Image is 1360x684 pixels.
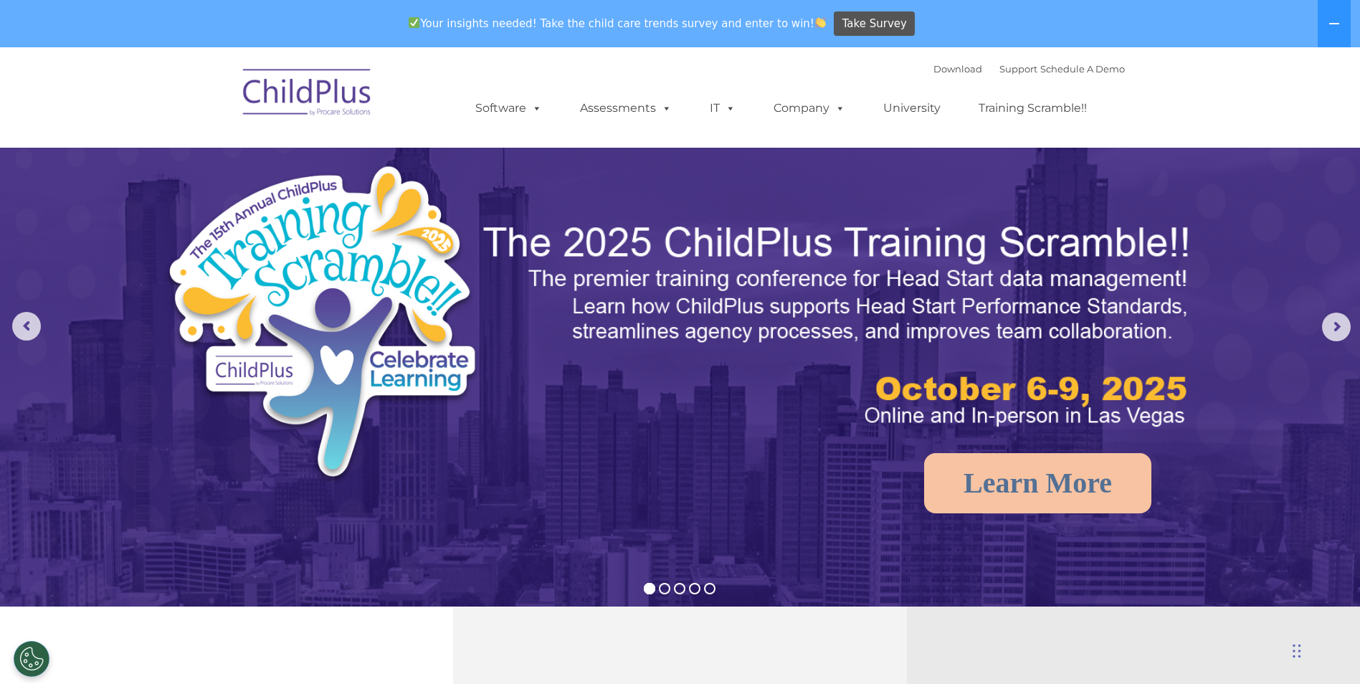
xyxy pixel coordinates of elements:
[815,17,826,28] img: 👏
[14,641,49,677] button: Cookies Settings
[695,94,750,123] a: IT
[924,453,1151,513] a: Learn More
[964,94,1101,123] a: Training Scramble!!
[409,17,419,28] img: ✅
[1293,630,1301,673] div: Drag
[566,94,686,123] a: Assessments
[236,59,379,130] img: ChildPlus by Procare Solutions
[1040,63,1125,75] a: Schedule A Demo
[933,63,982,75] a: Download
[999,63,1037,75] a: Support
[461,94,556,123] a: Software
[759,94,860,123] a: Company
[869,94,955,123] a: University
[842,11,907,37] span: Take Survey
[933,63,1125,75] font: |
[403,9,832,37] span: Your insights needed! Take the child care trends survey and enter to win!
[834,11,915,37] a: Take Survey
[1126,529,1360,684] iframe: Chat Widget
